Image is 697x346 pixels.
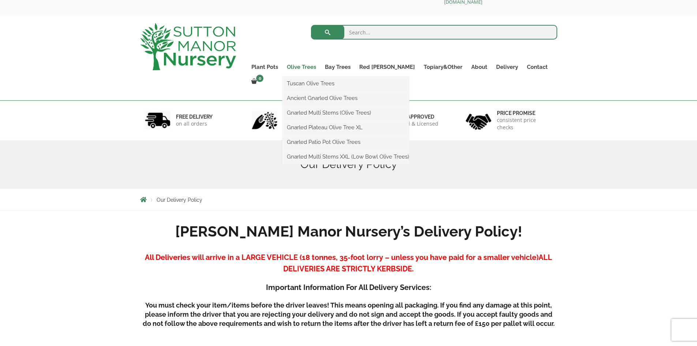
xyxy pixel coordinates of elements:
a: Gnarled Patio Pot Olive Trees [282,137,409,148]
h5: You must check your item/items before the driver leaves! This means opening all packaging. If you... [140,301,557,328]
span: Our Delivery Policy [157,197,202,203]
a: Topiary&Other [419,62,467,72]
a: Gnarled Multi Stems (Olive Trees) [282,107,409,118]
nav: Breadcrumbs [140,197,557,202]
a: Red [PERSON_NAME] [355,62,419,72]
p: checked & Licensed [390,120,438,127]
a: Delivery [492,62,522,72]
a: Ancient Gnarled Olive Trees [282,93,409,104]
img: 2.jpg [252,111,277,130]
a: About [467,62,492,72]
span: 0 [256,75,263,82]
p: on all orders [176,120,213,127]
img: logo [140,23,236,70]
img: 1.jpg [145,111,170,130]
p: consistent price checks [497,116,552,131]
a: Gnarled Plateau Olive Tree XL [282,122,409,133]
a: Olive Trees [282,62,321,72]
input: Search... [311,25,557,40]
a: Contact [522,62,552,72]
img: 4.jpg [466,109,491,131]
a: Bay Trees [321,62,355,72]
h6: Defra approved [390,114,438,120]
strong: All Deliveries will arrive in a LARGE VEHICLE (18 tonnes, 35-foot lorry – unless you have paid fo... [145,253,539,262]
strong: [PERSON_NAME] Manor Nursery’s Delivery Policy! [175,223,522,240]
h1: Our Delivery Policy [140,158,557,171]
a: 0 [247,77,266,87]
a: Gnarled Multi Stems XXL (Low Bowl Olive Trees) [282,151,409,162]
strong: Important Information For All Delivery Services: [266,283,431,292]
h6: Price promise [497,110,552,116]
a: Plant Pots [247,62,282,72]
h6: FREE DELIVERY [176,114,213,120]
a: Tuscan Olive Trees [282,78,409,89]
